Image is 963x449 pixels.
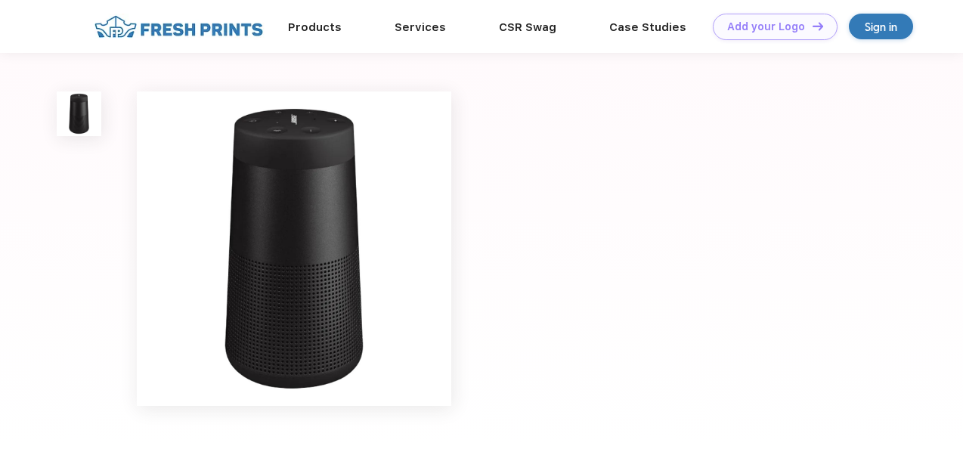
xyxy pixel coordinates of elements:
a: Sign in [849,14,913,39]
div: Sign in [865,18,897,36]
img: func=resize&h=640 [137,91,451,406]
a: Products [288,20,342,34]
img: func=resize&h=100 [57,91,101,136]
img: DT [813,22,823,30]
div: Add your Logo [727,20,805,33]
img: fo%20logo%202.webp [90,14,268,40]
